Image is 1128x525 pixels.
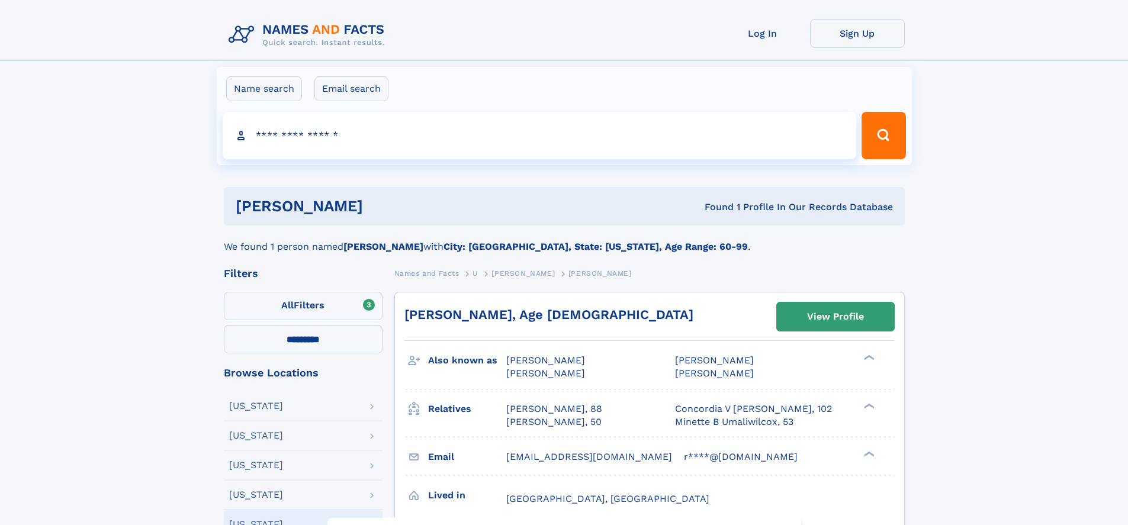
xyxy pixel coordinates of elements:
div: [US_STATE] [229,490,283,500]
div: Browse Locations [224,368,383,378]
span: [PERSON_NAME] [491,269,555,278]
h3: Email [428,447,506,467]
span: U [473,269,478,278]
span: [PERSON_NAME] [506,368,585,379]
div: ❯ [861,354,875,362]
div: ❯ [861,402,875,410]
div: [US_STATE] [229,431,283,440]
div: View Profile [807,303,864,330]
a: Names and Facts [394,266,459,281]
span: [PERSON_NAME] [568,269,632,278]
h3: Lived in [428,485,506,505]
input: search input [223,112,857,159]
h1: [PERSON_NAME] [236,199,534,214]
a: [PERSON_NAME] [491,266,555,281]
div: We found 1 person named with . [224,226,905,254]
span: All [281,299,294,311]
a: [PERSON_NAME], 50 [506,416,602,429]
span: [PERSON_NAME] [675,368,754,379]
b: [PERSON_NAME] [343,241,423,252]
h3: Relatives [428,399,506,419]
div: Filters [224,268,383,279]
div: ❯ [861,450,875,458]
div: [US_STATE] [229,401,283,411]
a: Log In [715,19,810,48]
h3: Also known as [428,350,506,371]
a: Minette B Umaliwilcox, 53 [675,416,793,429]
a: View Profile [777,302,894,331]
span: [EMAIL_ADDRESS][DOMAIN_NAME] [506,451,672,462]
label: Name search [226,76,302,101]
label: Email search [314,76,388,101]
a: Sign Up [810,19,905,48]
a: U [473,266,478,281]
b: City: [GEOGRAPHIC_DATA], State: [US_STATE], Age Range: 60-99 [444,241,748,252]
a: [PERSON_NAME], 88 [506,402,602,416]
label: Filters [224,292,383,320]
div: [US_STATE] [229,460,283,470]
span: [PERSON_NAME] [506,355,585,366]
img: Logo Names and Facts [224,19,394,51]
a: Concordia V [PERSON_NAME], 102 [675,402,832,416]
a: [PERSON_NAME], Age [DEMOGRAPHIC_DATA] [404,307,693,322]
span: [GEOGRAPHIC_DATA], [GEOGRAPHIC_DATA] [506,493,709,504]
span: [PERSON_NAME] [675,355,754,366]
div: Found 1 Profile In Our Records Database [534,201,893,214]
button: Search Button [862,112,905,159]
